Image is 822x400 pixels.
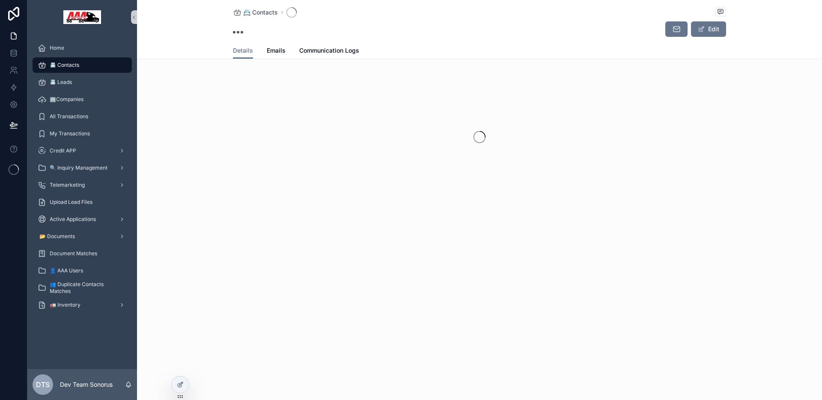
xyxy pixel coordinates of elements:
span: Home [50,45,64,51]
span: Document Matches [50,250,97,257]
span: 📇 Contacts [243,8,278,17]
span: Upload Lead Files [50,199,92,206]
a: Home [33,40,132,56]
div: scrollable content [27,34,137,324]
span: 🔍 Inquiry Management [50,164,107,171]
span: All Transactions [50,113,88,120]
p: Dev Team Sonorus [60,380,113,389]
a: Credit APP [33,143,132,158]
span: Emails [267,46,286,55]
a: 📇 Contacts [33,57,132,73]
a: My Transactions [33,126,132,141]
span: 📂 Documents [39,233,75,240]
img: App logo [63,10,101,24]
span: DTS [36,379,50,390]
a: Active Applications [33,212,132,227]
span: 📇 Contacts [50,62,79,69]
a: Emails [267,43,286,60]
a: Telemarketing [33,177,132,193]
span: My Transactions [50,130,90,137]
a: Communication Logs [299,43,359,60]
span: 🚛 Inventory [50,301,80,308]
a: All Transactions [33,109,132,124]
span: Credit APP [50,147,76,154]
span: 🏢Companies [50,96,83,103]
a: Details [233,43,253,59]
span: 📇 Leads [50,79,72,86]
a: 👤 AAA Users [33,263,132,278]
span: 👥 Duplicate Contacts Matches [50,281,123,295]
a: 🔍 Inquiry Management [33,160,132,176]
a: 🏢Companies [33,92,132,107]
a: 📂 Documents [33,229,132,244]
a: 🚛 Inventory [33,297,132,313]
a: Upload Lead Files [33,194,132,210]
span: Active Applications [50,216,96,223]
span: Details [233,46,253,55]
span: Communication Logs [299,46,359,55]
a: Document Matches [33,246,132,261]
a: 👥 Duplicate Contacts Matches [33,280,132,296]
a: 📇 Contacts [233,8,278,17]
a: 📇 Leads [33,75,132,90]
span: 👤 AAA Users [50,267,83,274]
button: Edit [691,21,726,37]
span: Telemarketing [50,182,85,188]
